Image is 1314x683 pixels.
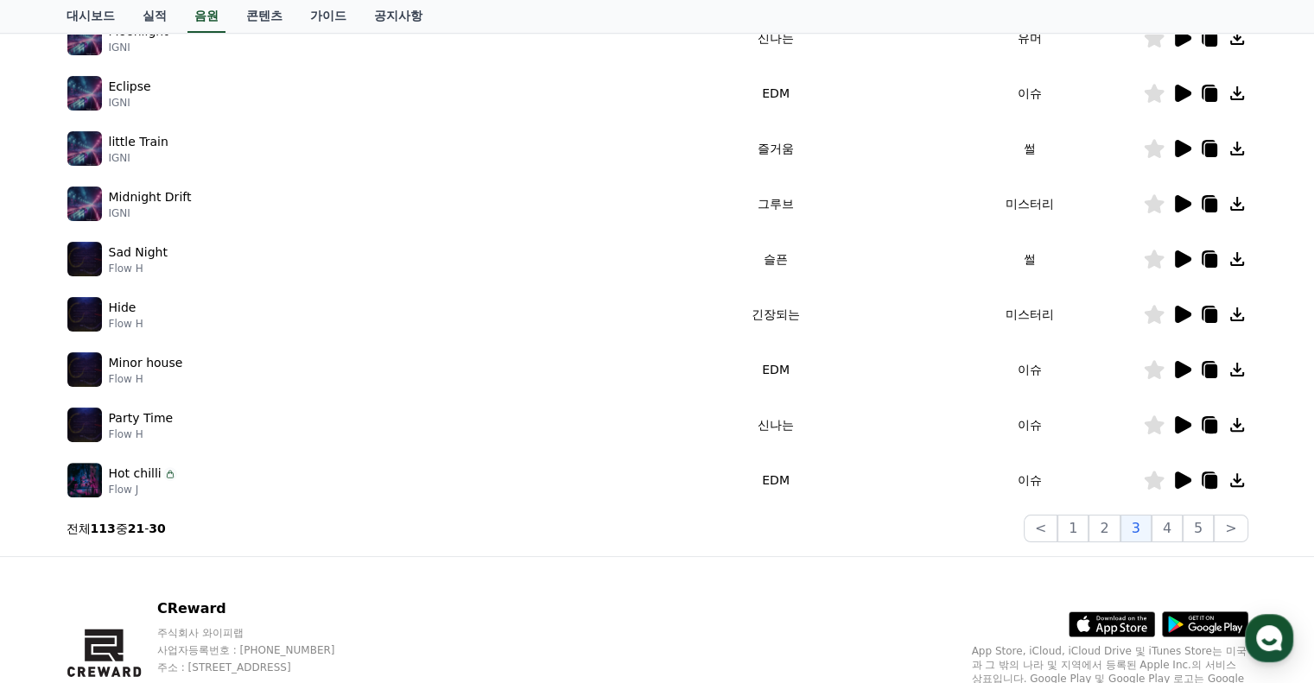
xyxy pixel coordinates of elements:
[54,566,65,579] span: 홈
[109,188,192,206] p: Midnight Drift
[109,465,162,483] p: Hot chilli
[109,299,136,317] p: Hide
[128,522,144,535] strong: 21
[1183,515,1214,542] button: 5
[67,463,102,497] img: music
[917,121,1143,176] td: 썰
[109,483,177,496] p: Flow J
[157,643,368,657] p: 사업자등록번호 : [PHONE_NUMBER]
[91,522,116,535] strong: 113
[109,243,168,262] p: Sad Night
[917,176,1143,231] td: 미스터리
[67,131,102,166] img: music
[635,452,916,508] td: EDM
[109,96,151,110] p: IGNI
[635,10,916,66] td: 신나는
[109,41,168,54] p: IGNI
[267,566,288,579] span: 설정
[917,10,1143,66] td: 유머
[109,317,143,331] p: Flow H
[157,626,368,640] p: 주식회사 와이피랩
[109,151,168,165] p: IGNI
[109,409,174,427] p: Party Time
[635,397,916,452] td: 신나는
[635,121,916,176] td: 즐거움
[157,661,368,674] p: 주소 : [STREET_ADDRESS]
[109,262,168,275] p: Flow H
[917,231,1143,287] td: 썰
[1089,515,1120,542] button: 2
[109,133,168,151] p: little Train
[917,66,1143,121] td: 이슈
[149,522,165,535] strong: 30
[635,287,916,342] td: 긴장되는
[67,242,102,276] img: music
[109,206,192,220] p: IGNI
[917,287,1143,342] td: 미스터리
[109,78,151,96] p: Eclipse
[67,187,102,221] img: music
[917,342,1143,397] td: 이슈
[1120,515,1152,542] button: 3
[67,21,102,55] img: music
[1057,515,1089,542] button: 1
[917,397,1143,452] td: 이슈
[635,176,916,231] td: 그루브
[1024,515,1057,542] button: <
[157,598,368,619] p: CReward
[158,566,179,580] span: 대화
[67,76,102,111] img: music
[223,540,332,583] a: 설정
[635,342,916,397] td: EDM
[114,540,223,583] a: 대화
[67,352,102,387] img: music
[109,427,174,441] p: Flow H
[635,231,916,287] td: 슬픈
[1214,515,1247,542] button: >
[109,354,183,372] p: Minor house
[67,297,102,332] img: music
[917,452,1143,508] td: 이슈
[635,66,916,121] td: EDM
[109,372,183,386] p: Flow H
[1152,515,1183,542] button: 4
[5,540,114,583] a: 홈
[67,408,102,442] img: music
[67,520,166,537] p: 전체 중 -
